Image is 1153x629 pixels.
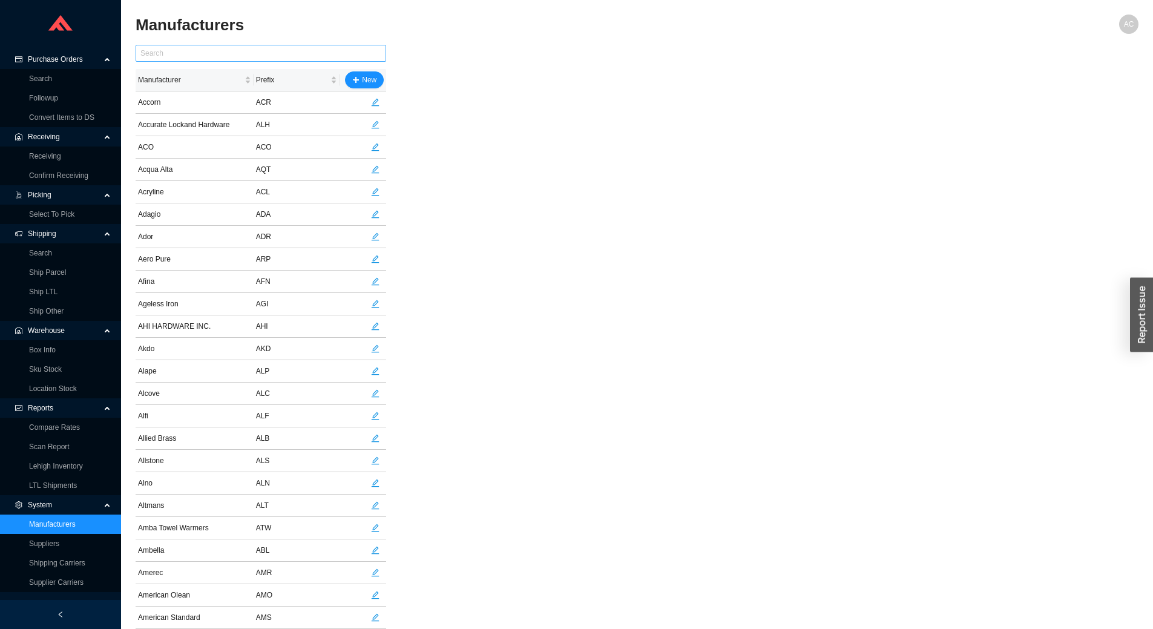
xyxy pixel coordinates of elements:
[254,405,340,427] td: ALF
[136,91,254,114] td: Accorn
[136,360,254,383] td: Alape
[29,210,74,219] a: Select To Pick
[136,159,254,181] td: Acqua Alta
[367,120,383,129] span: edit
[15,56,23,63] span: credit-card
[136,607,254,629] td: American Standard
[367,389,383,398] span: edit
[29,462,83,470] a: Lehigh Inventory
[15,501,23,509] span: setting
[367,434,383,443] span: edit
[367,452,384,469] button: edit
[136,584,254,607] td: American Olean
[254,271,340,293] td: AFN
[136,383,254,405] td: Alcove
[367,519,384,536] button: edit
[254,181,340,203] td: ACL
[138,74,242,86] span: Manufacturer
[367,255,383,263] span: edit
[367,143,383,151] span: edit
[367,501,383,510] span: edit
[15,404,23,412] span: fund
[367,228,384,245] button: edit
[29,113,94,122] a: Convert Items to DS
[29,288,57,296] a: Ship LTL
[29,249,52,257] a: Search
[29,481,77,490] a: LTL Shipments
[136,427,254,450] td: Allied Brass
[29,443,70,451] a: Scan Report
[136,338,254,360] td: Akdo
[367,407,384,424] button: edit
[254,539,340,562] td: ABL
[367,116,384,133] button: edit
[367,98,383,107] span: edit
[28,185,100,205] span: Picking
[254,495,340,517] td: ALT
[136,45,386,62] input: Search
[136,315,254,338] td: AHI HARDWARE INC.
[29,384,77,393] a: Location Stock
[367,273,384,290] button: edit
[136,405,254,427] td: Alfi
[254,472,340,495] td: ALN
[254,383,340,405] td: ALC
[136,136,254,159] td: ACO
[29,74,52,83] a: Search
[367,591,383,599] span: edit
[254,136,340,159] td: ACO
[136,15,888,36] h2: Manufacturers
[367,232,383,241] span: edit
[367,344,383,353] span: edit
[367,183,384,200] button: edit
[367,206,384,223] button: edit
[29,268,66,277] a: Ship Parcel
[29,539,59,548] a: Suppliers
[136,450,254,472] td: Allstone
[136,495,254,517] td: Altmans
[367,613,383,622] span: edit
[136,293,254,315] td: Ageless Iron
[29,520,76,529] a: Manufacturers
[254,293,340,315] td: AGI
[367,139,384,156] button: edit
[254,91,340,114] td: ACR
[28,495,100,515] span: System
[28,398,100,418] span: Reports
[367,210,383,219] span: edit
[136,226,254,248] td: Ador
[367,165,383,174] span: edit
[136,69,254,91] th: Manufacturer sortable
[136,203,254,226] td: Adagio
[29,559,85,567] a: Shipping Carriers
[367,475,384,492] button: edit
[367,367,383,375] span: edit
[367,524,383,532] span: edit
[136,181,254,203] td: Acryline
[254,607,340,629] td: AMS
[29,423,80,432] a: Compare Rates
[367,412,383,420] span: edit
[28,224,100,243] span: Shipping
[29,578,84,587] a: Supplier Carriers
[367,546,383,555] span: edit
[29,346,56,354] a: Box Info
[136,114,254,136] td: Accurate Lockand Hardware
[367,568,383,577] span: edit
[254,584,340,607] td: AMO
[367,542,384,559] button: edit
[367,300,383,308] span: edit
[254,427,340,450] td: ALB
[254,517,340,539] td: ATW
[367,456,383,465] span: edit
[254,203,340,226] td: ADA
[367,340,384,357] button: edit
[254,315,340,338] td: AHI
[256,74,328,86] span: Prefix
[254,248,340,271] td: ARP
[28,127,100,147] span: Receiving
[367,587,384,604] button: edit
[136,517,254,539] td: Amba Towel Warmers
[254,69,340,91] th: Prefix sortable
[367,94,384,111] button: edit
